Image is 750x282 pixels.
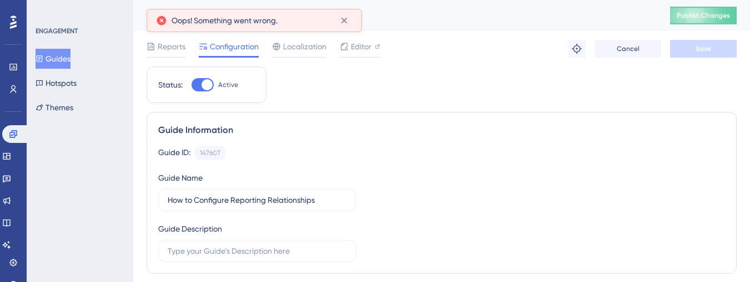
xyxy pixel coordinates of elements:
span: Reports [158,40,185,53]
input: Type your Guide’s Description here [168,245,346,257]
button: Guides [36,49,71,69]
span: Cancel [617,44,640,53]
span: Configuration [210,40,259,53]
div: How to Configure Reporting Relationships [147,8,642,23]
button: Save [670,40,737,58]
span: Localization [283,40,326,53]
span: Publish Changes [677,11,730,20]
div: Guide Name [158,171,203,184]
span: Editor [351,40,371,53]
input: Type your Guide’s Name here [168,194,346,206]
button: Themes [36,98,73,117]
button: Cancel [595,40,661,58]
button: Hotspots [36,73,77,93]
span: Active [218,80,238,89]
button: Publish Changes [670,7,737,24]
div: 147607 [200,148,220,157]
div: ENGAGEMENT [36,27,78,35]
div: Guide Information [158,124,725,137]
span: Save [696,44,711,53]
div: Guide Description [158,222,222,235]
div: Status: [158,78,183,91]
span: Oops! Something went wrong. [172,14,278,27]
div: Guide ID: [158,146,190,160]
